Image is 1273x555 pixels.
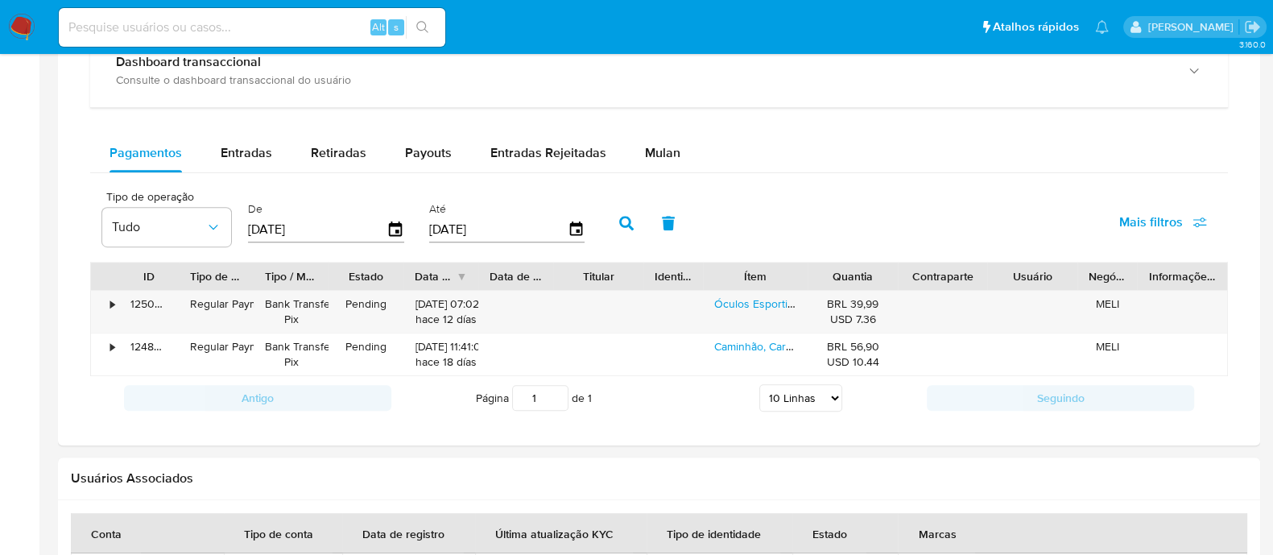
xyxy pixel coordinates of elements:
[1244,19,1261,35] a: Sair
[394,19,399,35] span: s
[71,470,1247,487] h2: Usuários Associados
[1238,38,1265,51] span: 3.160.0
[1147,19,1238,35] p: anna.almeida@mercadopago.com.br
[372,19,385,35] span: Alt
[59,17,445,38] input: Pesquise usuários ou casos...
[1095,20,1109,34] a: Notificações
[993,19,1079,35] span: Atalhos rápidos
[406,16,439,39] button: search-icon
